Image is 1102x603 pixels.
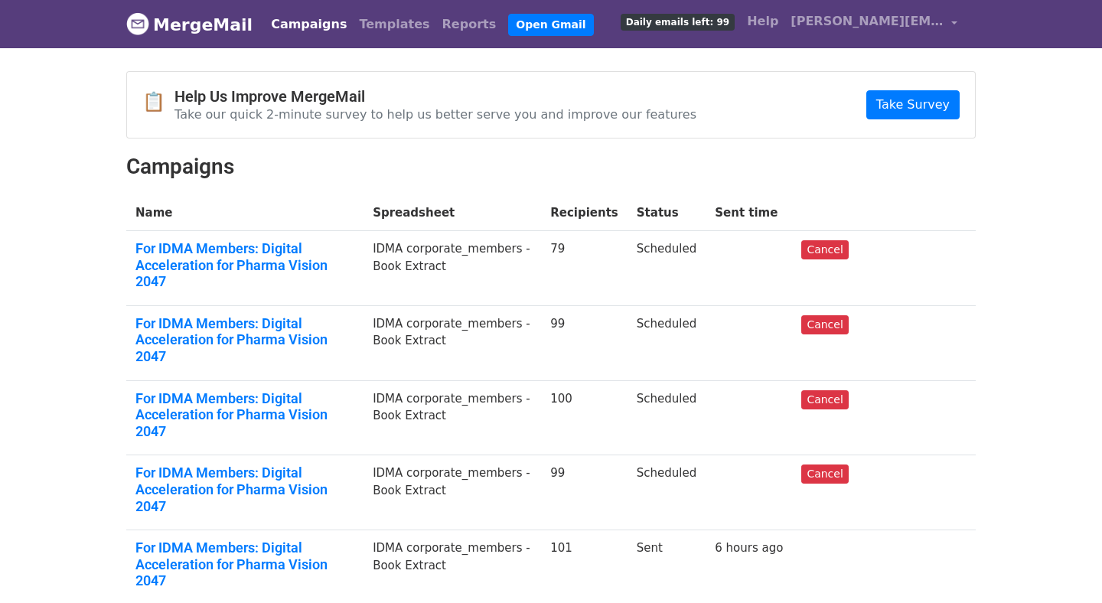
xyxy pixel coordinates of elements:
th: Spreadsheet [364,195,541,231]
a: Open Gmail [508,14,593,36]
td: Scheduled [628,455,706,530]
iframe: Chat Widget [1025,530,1102,603]
td: 100 [541,380,628,455]
a: Help [741,6,784,37]
td: Scheduled [628,305,706,380]
th: Sent time [706,195,792,231]
a: [PERSON_NAME][EMAIL_ADDRESS][PERSON_NAME][DOMAIN_NAME] [784,6,963,42]
p: Take our quick 2-minute survey to help us better serve you and improve our features [174,106,696,122]
img: MergeMail logo [126,12,149,35]
th: Name [126,195,364,231]
a: Templates [353,9,435,40]
a: 6 hours ago [715,541,783,555]
a: Take Survey [866,90,960,119]
th: Recipients [541,195,628,231]
td: IDMA corporate_members - Book Extract [364,305,541,380]
span: [PERSON_NAME][EMAIL_ADDRESS][PERSON_NAME][DOMAIN_NAME] [791,12,944,31]
td: 79 [541,231,628,306]
td: IDMA corporate_members - Book Extract [364,455,541,530]
a: Cancel [801,240,848,259]
th: Status [628,195,706,231]
a: For IDMA Members: Digital Acceleration for Pharma Vision 2047 [135,315,354,365]
td: IDMA corporate_members - Book Extract [364,380,541,455]
td: Scheduled [628,380,706,455]
td: Scheduled [628,231,706,306]
a: For IDMA Members: Digital Acceleration for Pharma Vision 2047 [135,539,354,589]
a: Reports [436,9,503,40]
span: Daily emails left: 99 [621,14,735,31]
td: 99 [541,455,628,530]
h4: Help Us Improve MergeMail [174,87,696,106]
a: Cancel [801,315,848,334]
a: MergeMail [126,8,253,41]
a: Cancel [801,464,848,484]
a: Cancel [801,390,848,409]
a: For IDMA Members: Digital Acceleration for Pharma Vision 2047 [135,464,354,514]
td: IDMA corporate_members - Book Extract [364,231,541,306]
td: 99 [541,305,628,380]
a: Campaigns [265,9,353,40]
span: 📋 [142,91,174,113]
a: For IDMA Members: Digital Acceleration for Pharma Vision 2047 [135,390,354,440]
h2: Campaigns [126,154,976,180]
a: Daily emails left: 99 [615,6,741,37]
a: For IDMA Members: Digital Acceleration for Pharma Vision 2047 [135,240,354,290]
